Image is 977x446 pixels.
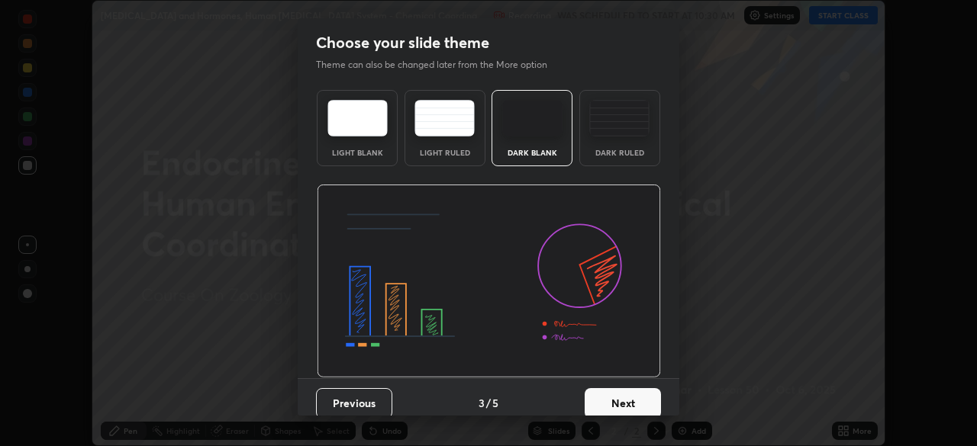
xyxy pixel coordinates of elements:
img: lightTheme.e5ed3b09.svg [327,100,388,136]
h4: 5 [492,395,498,411]
img: darkTheme.f0cc69e5.svg [502,100,563,136]
img: lightRuledTheme.5fabf969.svg [414,100,475,136]
div: Dark Blank [501,149,563,156]
div: Light Ruled [414,149,476,156]
h4: / [486,395,491,411]
h4: 3 [479,395,485,411]
img: darkRuledTheme.de295e13.svg [589,100,650,136]
img: darkThemeBanner.d06ce4a2.svg [317,184,661,378]
div: Dark Ruled [589,149,650,156]
p: Theme can also be changed later from the More option [316,58,563,72]
h2: Choose your slide theme [316,33,489,53]
div: Light Blank [327,149,388,156]
button: Previous [316,388,392,419]
button: Next [585,388,661,419]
